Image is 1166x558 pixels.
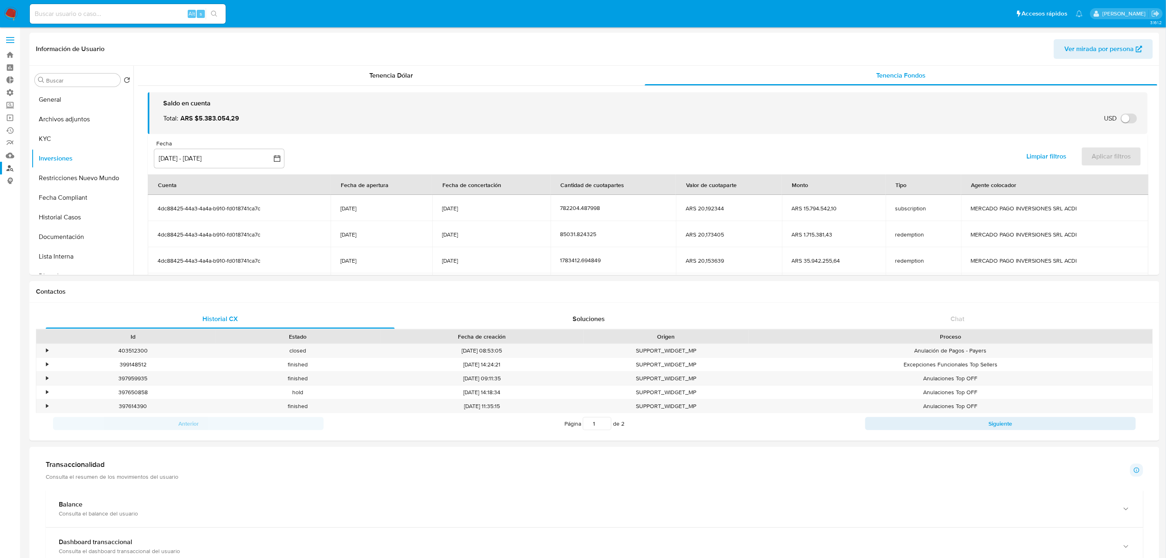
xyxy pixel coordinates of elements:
div: finished [215,372,380,385]
div: Anulaciones Top OFF [748,400,1153,413]
div: Estado [221,333,375,341]
button: Inversiones [31,149,133,168]
div: finished [215,400,380,413]
span: Soluciones [573,314,605,324]
div: 397614390 [51,400,215,413]
div: Anulaciones Top OFF [748,372,1153,385]
button: Lista Interna [31,247,133,266]
button: search-icon [206,8,222,20]
div: Anulaciones Top OFF [748,386,1153,399]
div: SUPPORT_WIDGET_MP [584,358,748,371]
a: Notificaciones [1076,10,1083,17]
span: Página de [564,417,624,430]
span: 2 [621,420,624,428]
div: • [46,361,48,368]
div: closed [215,344,380,357]
button: KYC [31,129,133,149]
div: 403512300 [51,344,215,357]
button: Direcciones [31,266,133,286]
div: • [46,375,48,382]
button: Ver mirada por persona [1054,39,1153,59]
div: SUPPORT_WIDGET_MP [584,344,748,357]
button: Volver al orden por defecto [124,77,130,86]
div: • [46,347,48,355]
div: Origen [589,333,743,341]
span: Ver mirada por persona [1064,39,1134,59]
button: Siguiente [865,417,1136,430]
button: Fecha Compliant [31,188,133,208]
div: [DATE] 14:24:21 [380,358,584,371]
button: Anterior [53,417,324,430]
input: Buscar [46,77,117,84]
div: [DATE] 09:11:35 [380,372,584,385]
h1: Información de Usuario [36,45,104,53]
div: 399148512 [51,358,215,371]
div: [DATE] 14:18:34 [380,386,584,399]
span: Historial CX [202,314,238,324]
span: Alt [189,10,195,18]
div: hold [215,386,380,399]
button: Archivos adjuntos [31,109,133,129]
div: 397959935 [51,372,215,385]
button: Documentación [31,227,133,247]
h1: Contactos [36,288,1153,296]
div: • [46,388,48,396]
span: Accesos rápidos [1022,9,1068,18]
div: Id [56,333,210,341]
div: • [46,402,48,410]
div: Fecha de creación [386,333,578,341]
a: Salir [1151,9,1160,18]
div: [DATE] 08:53:05 [380,344,584,357]
span: Chat [951,314,964,324]
p: andres.vilosio@mercadolibre.com [1102,10,1148,18]
div: SUPPORT_WIDGET_MP [584,400,748,413]
div: 397650858 [51,386,215,399]
input: Buscar usuario o caso... [30,9,226,19]
div: Excepciones Funcionales Top Sellers [748,358,1153,371]
div: Anulación de Pagos - Payers [748,344,1153,357]
button: Buscar [38,77,44,83]
div: SUPPORT_WIDGET_MP [584,386,748,399]
div: finished [215,358,380,371]
button: General [31,90,133,109]
span: s [200,10,202,18]
div: [DATE] 11:35:15 [380,400,584,413]
button: Restricciones Nuevo Mundo [31,168,133,188]
div: SUPPORT_WIDGET_MP [584,372,748,385]
div: Proceso [754,333,1147,341]
button: Historial Casos [31,208,133,227]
